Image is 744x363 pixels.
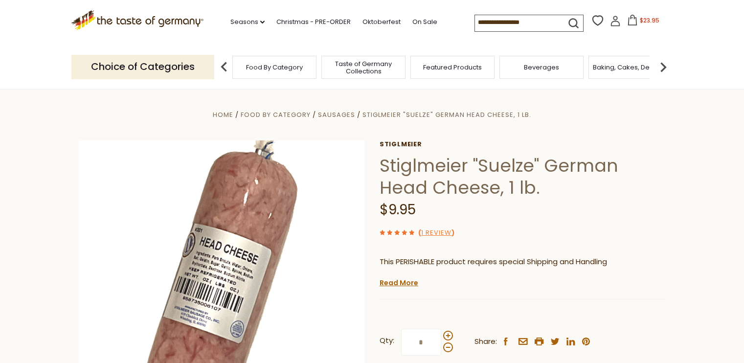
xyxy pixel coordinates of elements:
a: Baking, Cakes, Desserts [593,64,669,71]
a: Home [213,110,233,119]
p: This PERISHABLE product requires special Shipping and Handling [380,256,666,268]
span: $9.95 [380,200,416,219]
img: next arrow [654,57,673,77]
a: Food By Category [241,110,311,119]
a: Oktoberfest [362,17,401,27]
a: Seasons [230,17,265,27]
span: ( ) [418,228,454,237]
h1: Stiglmeier "Suelze" German Head Cheese, 1 lb. [380,155,666,199]
a: Taste of Germany Collections [324,60,403,75]
a: Food By Category [246,64,303,71]
a: Sausages [318,110,355,119]
img: previous arrow [214,57,234,77]
a: Stiglmeier "Suelze" German Head Cheese, 1 lb. [362,110,531,119]
a: On Sale [412,17,437,27]
span: $23.95 [640,16,659,24]
input: Qty: [401,329,441,356]
strong: Qty: [380,335,394,347]
span: Share: [474,336,497,348]
a: Read More [380,278,418,288]
p: Choice of Categories [71,55,214,79]
button: $23.95 [623,15,664,29]
li: We will ship this product in heat-protective packaging and ice. [389,275,666,287]
a: Beverages [524,64,559,71]
a: 1 Review [421,228,451,238]
a: Christmas - PRE-ORDER [276,17,351,27]
a: Featured Products [423,64,482,71]
a: Stiglmeier [380,140,666,148]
